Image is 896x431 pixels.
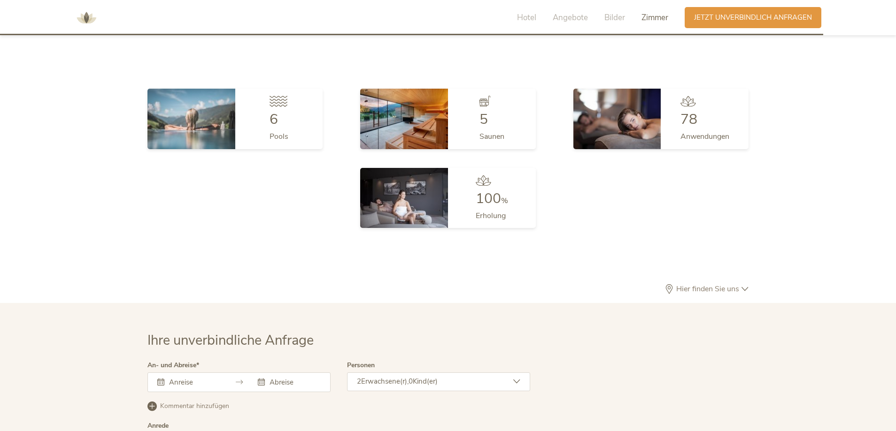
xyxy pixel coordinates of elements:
[680,110,697,129] span: 78
[641,12,668,23] span: Zimmer
[361,377,409,386] span: Erwachsene(r),
[476,211,506,221] span: Erholung
[694,13,812,23] span: Jetzt unverbindlich anfragen
[147,331,314,349] span: Ihre unverbindliche Anfrage
[267,378,321,387] input: Abreise
[160,401,229,411] span: Kommentar hinzufügen
[147,423,169,429] div: Anrede
[674,285,742,293] span: Hier finden Sie uns
[270,110,278,129] span: 6
[413,377,438,386] span: Kind(er)
[479,110,488,129] span: 5
[517,12,536,23] span: Hotel
[501,196,508,206] span: %
[604,12,625,23] span: Bilder
[72,4,100,32] img: AMONTI & LUNARIS Wellnessresort
[409,377,413,386] span: 0
[479,131,504,142] span: Saunen
[72,14,100,21] a: AMONTI & LUNARIS Wellnessresort
[357,377,361,386] span: 2
[680,131,729,142] span: Anwendungen
[270,131,288,142] span: Pools
[553,12,588,23] span: Angebote
[167,378,220,387] input: Anreise
[347,362,375,369] label: Personen
[476,189,501,208] span: 100
[147,362,199,369] label: An- und Abreise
